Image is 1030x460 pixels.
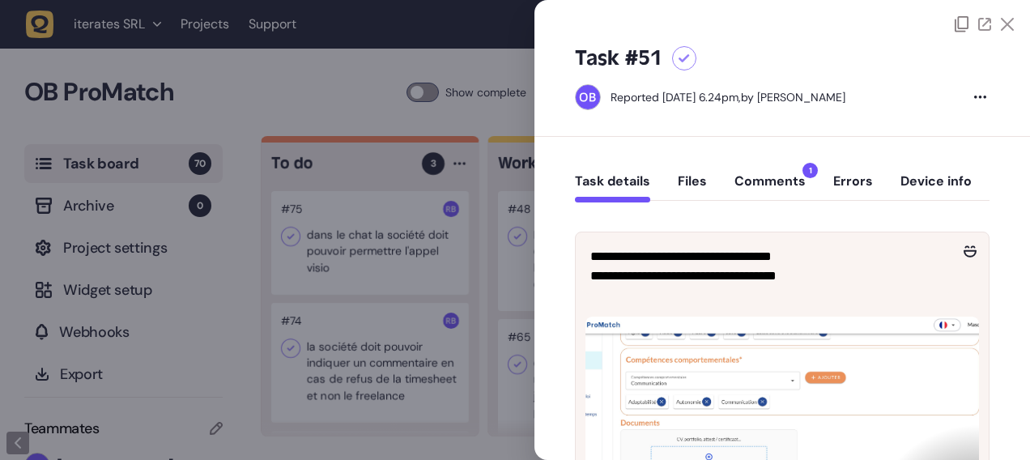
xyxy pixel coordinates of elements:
img: Oussama Bahassou [576,85,600,109]
button: Comments [734,173,806,202]
div: Reported [DATE] 6.24pm, [611,90,741,104]
button: Device info [900,173,972,202]
h5: Task #51 [575,45,662,71]
button: Task details [575,173,650,202]
span: 1 [802,163,818,178]
button: Errors [833,173,873,202]
button: Files [678,173,707,202]
div: by [PERSON_NAME] [611,89,845,105]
